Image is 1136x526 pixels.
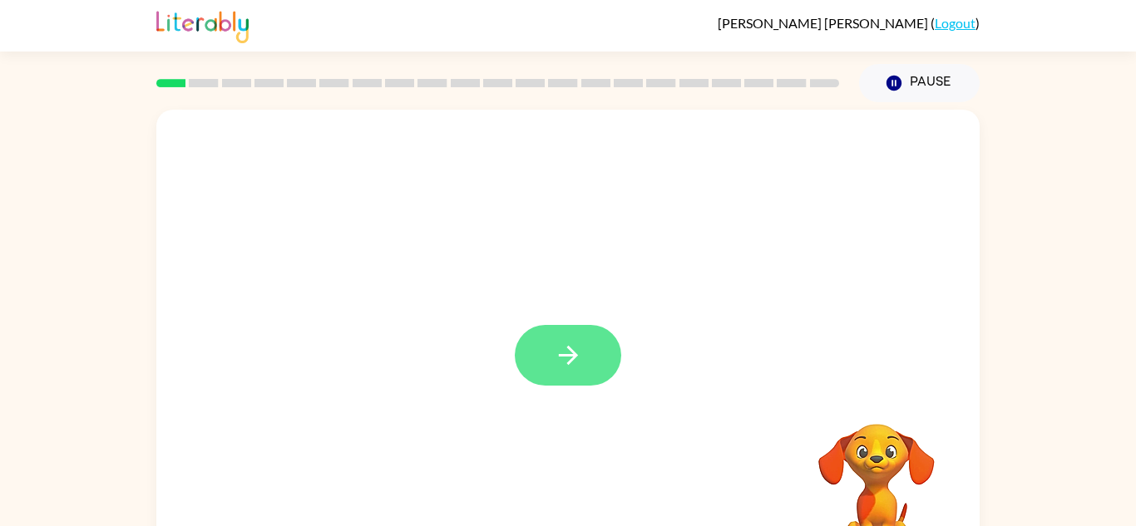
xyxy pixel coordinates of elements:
[156,7,249,43] img: Literably
[935,15,975,31] a: Logout
[859,64,980,102] button: Pause
[718,15,931,31] span: [PERSON_NAME] [PERSON_NAME]
[718,15,980,31] div: ( )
